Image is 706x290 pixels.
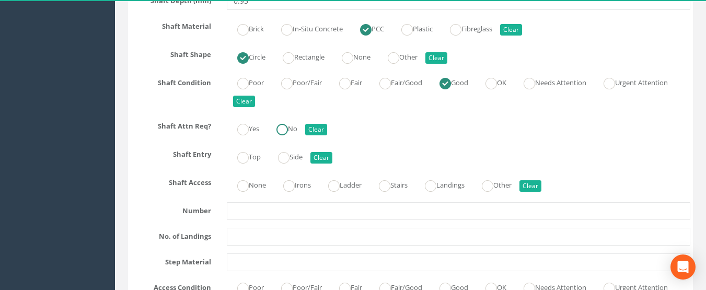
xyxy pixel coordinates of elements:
[227,120,259,135] label: Yes
[350,20,384,36] label: PCC
[329,74,362,89] label: Fair
[471,177,512,192] label: Other
[377,49,418,64] label: Other
[227,49,265,64] label: Circle
[123,228,219,241] label: No. of Landings
[425,52,447,64] button: Clear
[272,49,325,64] label: Rectangle
[227,74,264,89] label: Poor
[593,74,668,89] label: Urgent Attention
[429,74,468,89] label: Good
[233,96,255,107] button: Clear
[369,74,422,89] label: Fair/Good
[227,148,261,164] label: Top
[123,202,219,216] label: Number
[271,20,343,36] label: In-Situ Concrete
[368,177,408,192] label: Stairs
[475,74,506,89] label: OK
[268,148,303,164] label: Side
[310,152,332,164] button: Clear
[391,20,433,36] label: Plastic
[123,18,219,31] label: Shaft Material
[123,174,219,188] label: Shaft Access
[670,254,696,280] div: Open Intercom Messenger
[519,180,541,192] button: Clear
[123,118,219,131] label: Shaft Attn Req?
[273,177,311,192] label: Irons
[318,177,362,192] label: Ladder
[500,24,522,36] button: Clear
[227,20,264,36] label: Brick
[305,124,327,135] button: Clear
[331,49,371,64] label: None
[271,74,322,89] label: Poor/Fair
[123,146,219,159] label: Shaft Entry
[266,120,297,135] label: No
[414,177,465,192] label: Landings
[227,177,266,192] label: None
[123,74,219,88] label: Shaft Condition
[513,74,586,89] label: Needs Attention
[439,20,492,36] label: Fibreglass
[123,46,219,60] label: Shaft Shape
[123,253,219,267] label: Step Material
